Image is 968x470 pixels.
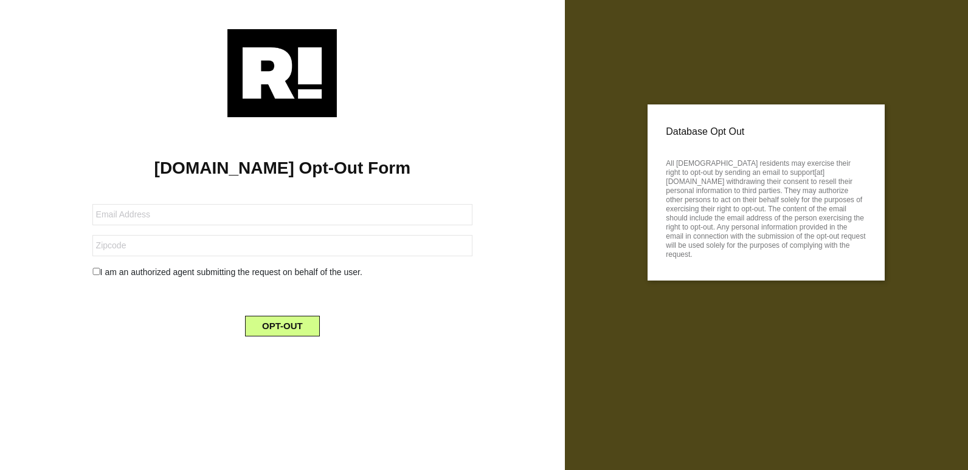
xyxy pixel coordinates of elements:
button: OPT-OUT [245,316,320,336]
p: All [DEMOGRAPHIC_DATA] residents may exercise their right to opt-out by sending an email to suppo... [666,155,866,259]
div: I am an authorized agent submitting the request on behalf of the user. [83,266,482,279]
p: Database Opt Out [666,123,866,141]
img: Retention.com [227,29,337,117]
input: Zipcode [92,235,472,256]
input: Email Address [92,204,472,225]
h1: [DOMAIN_NAME] Opt-Out Form [18,158,547,179]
